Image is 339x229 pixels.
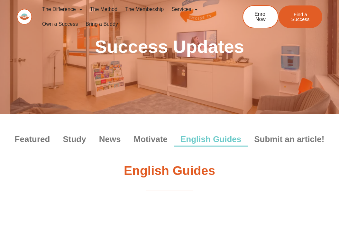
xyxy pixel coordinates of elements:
[38,2,86,17] a: The Difference
[248,132,331,147] a: Submit an article!
[8,132,57,147] a: Featured
[168,2,201,17] a: Services
[279,5,322,28] a: Find a Success
[3,132,336,147] nav: Menu
[127,132,174,147] a: Motivate
[93,132,127,147] a: News
[3,35,336,59] h2: Success Updates
[82,17,122,32] a: Bring a Buddy
[243,5,279,28] a: Enrol Now
[86,2,121,17] a: The Method
[174,132,248,147] a: English Guides
[288,12,313,22] span: Find a Success
[3,163,336,179] h2: English Guides
[38,2,225,32] nav: Menu
[38,17,82,32] a: Own a Success
[56,132,92,147] a: Study
[121,2,168,17] a: The Membership
[253,12,268,22] span: Enrol Now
